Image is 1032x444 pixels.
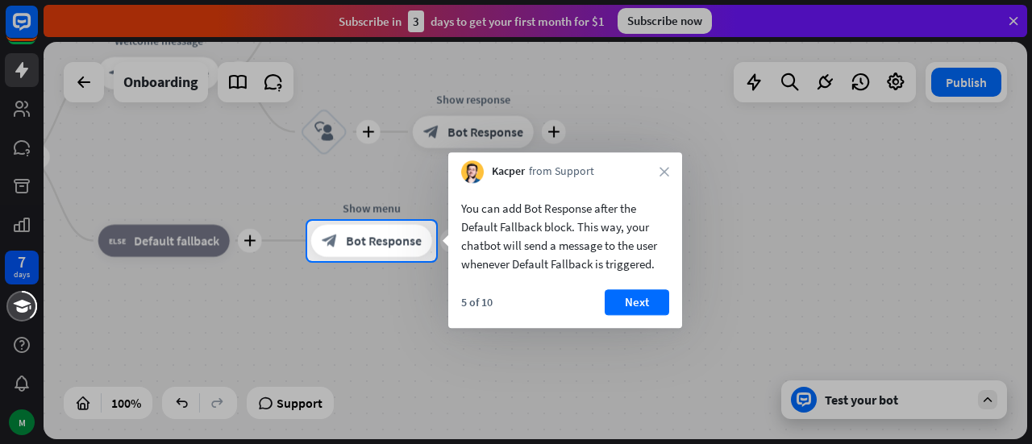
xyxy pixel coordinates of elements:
[492,164,525,181] span: Kacper
[461,199,669,273] div: You can add Bot Response after the Default Fallback block. This way, your chatbot will send a mes...
[660,167,669,176] i: close
[605,289,669,315] button: Next
[13,6,61,55] button: Open LiveChat chat widget
[322,233,338,249] i: block_bot_response
[346,233,422,249] span: Bot Response
[461,295,493,309] div: 5 of 10
[529,164,594,181] span: from Support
